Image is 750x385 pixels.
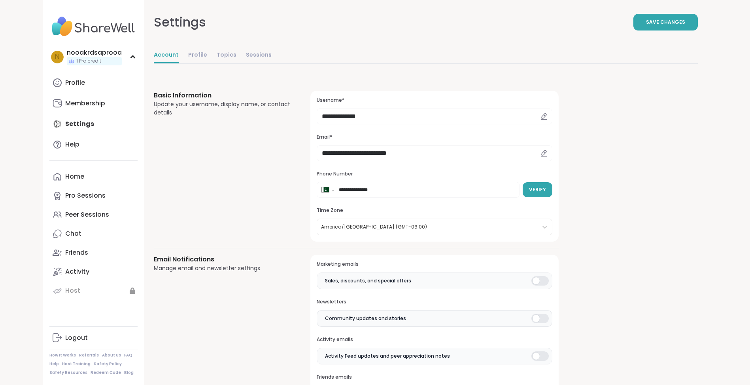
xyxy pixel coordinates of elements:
h3: Time Zone [317,207,552,214]
a: Activity [49,262,138,281]
div: Settings [154,13,206,32]
span: n [55,52,60,62]
h3: Basic Information [154,91,292,100]
span: Community updates and stories [325,315,406,322]
a: Home [49,167,138,186]
span: Activity Feed updates and peer appreciation notes [325,353,450,360]
a: Peer Sessions [49,205,138,224]
div: Manage email and newsletter settings [154,264,292,273]
a: Topics [217,48,236,63]
a: Chat [49,224,138,243]
a: Referrals [79,353,99,358]
div: nooakrdsaprooa [67,48,122,57]
h3: Email* [317,134,552,141]
img: ShareWell Nav Logo [49,13,138,40]
a: Help [49,361,59,367]
h3: Email Notifications [154,255,292,264]
a: Help [49,135,138,154]
a: Membership [49,94,138,113]
div: Membership [65,99,105,108]
a: Redeem Code [91,370,121,375]
a: Safety Policy [94,361,122,367]
a: Profile [49,73,138,92]
a: About Us [102,353,121,358]
a: FAQ [124,353,132,358]
h3: Username* [317,97,552,104]
div: Logout [65,334,88,342]
div: Update your username, display name, or contact details [154,100,292,117]
span: 1 Pro credit [76,58,101,65]
div: Chat [65,229,81,238]
div: Host [65,286,80,295]
div: Peer Sessions [65,210,109,219]
a: Sessions [246,48,272,63]
a: Pro Sessions [49,186,138,205]
h3: Marketing emails [317,261,552,268]
div: Profile [65,78,85,87]
a: Safety Resources [49,370,87,375]
a: Logout [49,328,138,347]
h3: Friends emails [317,374,552,381]
a: Host [49,281,138,300]
a: Account [154,48,179,63]
h3: Phone Number [317,171,552,177]
div: Friends [65,248,88,257]
a: Host Training [62,361,91,367]
a: Profile [188,48,207,63]
a: Friends [49,243,138,262]
div: Activity [65,267,89,276]
a: How It Works [49,353,76,358]
span: Sales, discounts, and special offers [325,277,411,284]
div: Help [65,140,79,149]
div: Home [65,172,84,181]
div: Pro Sessions [65,191,106,200]
h3: Activity emails [317,336,552,343]
a: Blog [124,370,134,375]
button: Verify [523,182,552,197]
button: Save Changes [633,14,698,30]
span: Verify [529,186,546,193]
h3: Newsletters [317,299,552,305]
span: Save Changes [646,19,685,26]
